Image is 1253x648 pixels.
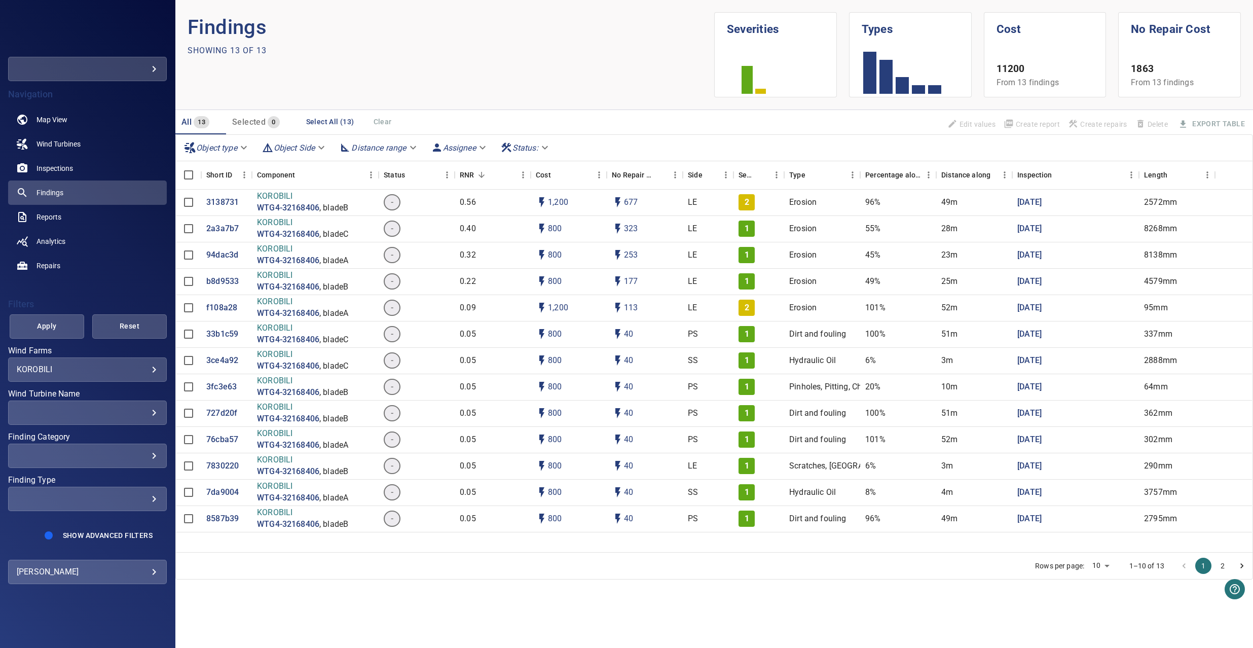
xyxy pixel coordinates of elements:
p: 2572mm [1144,197,1177,208]
p: 100% [865,329,886,340]
p: , bladeB [319,202,348,214]
p: , bladeB [319,466,348,478]
p: WTG4-32168406 [257,255,319,267]
svg: Auto impact [612,249,624,261]
a: WTG4-32168406 [257,387,319,399]
button: Menu [921,167,936,183]
svg: Auto cost [536,328,548,340]
p: 6% [865,355,876,367]
button: Menu [439,167,455,183]
div: RNR [455,161,531,189]
p: KOROBILI [257,322,348,334]
p: 2888mm [1144,355,1177,367]
p: 1 [745,249,749,261]
button: Menu [592,167,607,183]
div: Cost [531,161,607,189]
p: 2 [745,302,749,314]
span: - [385,276,399,287]
a: [DATE] [1017,460,1042,472]
p: 113 [624,302,638,314]
div: Status: [496,139,555,157]
span: - [385,329,399,340]
p: , bladeA [319,308,348,319]
span: Findings [36,188,63,198]
div: Component [257,161,295,189]
a: WTG4-32168406 [257,466,319,478]
span: Wind Turbines [36,139,81,149]
p: 52m [941,302,957,314]
div: Percentage along [860,161,936,189]
svg: Auto cost [536,196,548,208]
label: Wind Turbine Name [8,390,167,398]
div: Distance range [335,139,422,157]
p: 0.32 [460,249,476,261]
p: 0.05 [460,329,476,340]
p: 0.22 [460,276,476,287]
p: WTG4-32168406 [257,308,319,319]
svg: Auto cost [536,434,548,446]
svg: Auto impact [612,381,624,393]
button: Sort [405,168,419,182]
div: Inspection [1012,161,1139,189]
div: Object type [180,139,253,157]
a: WTG4-32168406 [257,361,319,372]
a: [DATE] [1017,513,1042,525]
p: , bladeB [319,281,348,293]
p: [DATE] [1017,276,1042,287]
button: Show Advanced Filters [57,527,159,544]
svg: Auto impact [612,275,624,287]
em: Status : [512,143,538,153]
p: 1863 [1131,62,1228,77]
p: KOROBILI [257,349,348,361]
span: Apply the latest inspection filter to create repairs [1064,116,1131,133]
p: [DATE] [1017,223,1042,235]
p: 3ce4a92 [206,355,238,367]
a: f108a28 [206,302,237,314]
p: 177 [624,276,638,287]
a: [DATE] [1017,355,1042,367]
p: 49m [941,197,957,208]
span: Map View [36,115,67,125]
p: Erosion [789,223,817,235]
a: WTG4-32168406 [257,519,319,530]
a: WTG4-32168406 [257,281,319,293]
p: , bladeB [319,387,348,399]
a: 33b1c59 [206,329,238,340]
p: KOROBILI [257,296,348,308]
p: WTG4-32168406 [257,492,319,504]
p: 40 [624,355,633,367]
div: Length [1139,161,1215,189]
div: Length [1144,161,1167,189]
p: 1 [745,355,749,367]
a: b8d9533 [206,276,239,287]
span: Findings that are included in repair orders will not be updated [943,116,1000,133]
a: windturbines noActive [8,132,167,156]
span: Show Advanced Filters [63,531,153,539]
div: more [8,57,167,81]
p: LE [688,223,697,235]
a: [DATE] [1017,408,1042,419]
a: 3fc3e63 [206,381,237,393]
svg: Auto cost [536,460,548,472]
p: 11200 [997,62,1094,77]
a: [DATE] [1017,329,1042,340]
a: 727d20f [206,408,237,419]
p: Showing 13 of 13 [188,45,267,57]
svg: Auto impact [612,434,624,446]
button: Menu [237,167,252,183]
p: , bladeC [319,361,348,372]
p: 2 [745,197,749,208]
a: WTG4-32168406 [257,334,319,346]
p: Erosion [789,302,817,314]
a: repairs noActive [8,254,167,278]
p: 800 [548,223,562,235]
svg: Auto cost [536,486,548,498]
p: LE [688,302,697,314]
p: 1,200 [548,197,568,208]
